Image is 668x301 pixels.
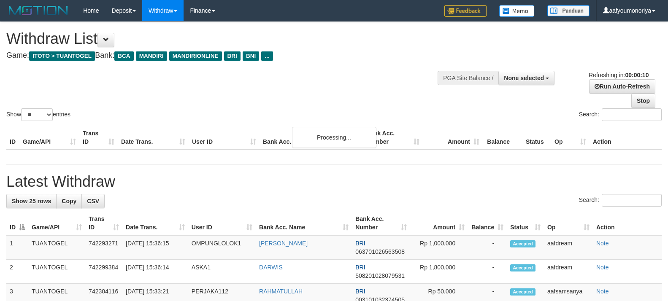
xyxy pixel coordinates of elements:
th: User ID [189,126,260,150]
th: Amount: activate to sort column ascending [410,211,468,235]
a: Note [596,240,609,247]
span: BRI [355,288,365,295]
span: BRI [355,240,365,247]
td: TUANTOGEL [28,260,85,284]
img: Feedback.jpg [444,5,487,17]
img: panduan.png [547,5,590,16]
td: [DATE] 15:36:14 [122,260,188,284]
td: [DATE] 15:36:15 [122,235,188,260]
th: User ID: activate to sort column ascending [188,211,256,235]
a: Show 25 rows [6,194,57,208]
span: Accepted [510,288,535,296]
th: Date Trans. [118,126,189,150]
input: Search: [602,194,662,207]
th: Action [593,211,662,235]
td: 2 [6,260,28,284]
input: Search: [602,108,662,121]
th: Bank Acc. Number [363,126,423,150]
td: 742293271 [85,235,122,260]
span: Accepted [510,264,535,271]
th: Op [551,126,590,150]
h1: Withdraw List [6,30,437,47]
label: Search: [579,108,662,121]
a: Run Auto-Refresh [589,79,655,94]
span: BRI [224,51,241,61]
td: aafdream [544,260,593,284]
label: Show entries [6,108,70,121]
h4: Game: Bank: [6,51,437,60]
td: Rp 1,000,000 [410,235,468,260]
span: Accepted [510,240,535,247]
th: Game/API: activate to sort column ascending [28,211,85,235]
th: Game/API [19,126,79,150]
a: Copy [56,194,82,208]
label: Search: [579,194,662,207]
span: CSV [87,198,99,204]
td: aafdream [544,235,593,260]
div: Processing... [292,127,376,148]
th: Balance: activate to sort column ascending [468,211,507,235]
span: MANDIRIONLINE [169,51,222,61]
td: - [468,260,507,284]
a: Note [596,288,609,295]
th: Status [522,126,551,150]
span: BRI [355,264,365,271]
th: ID: activate to sort column descending [6,211,28,235]
th: Bank Acc. Number: activate to sort column ascending [352,211,410,235]
span: BCA [114,51,133,61]
span: BNI [243,51,259,61]
td: - [468,235,507,260]
span: Refreshing in: [589,72,649,78]
a: [PERSON_NAME] [259,240,308,247]
div: PGA Site Balance / [438,71,498,85]
span: Show 25 rows [12,198,51,204]
th: Bank Acc. Name [260,126,363,150]
a: Note [596,264,609,271]
th: Balance [483,126,522,150]
td: Rp 1,800,000 [410,260,468,284]
button: None selected [498,71,554,85]
img: MOTION_logo.png [6,4,70,17]
th: Trans ID: activate to sort column ascending [85,211,122,235]
td: 742299384 [85,260,122,284]
span: None selected [504,75,544,81]
select: Showentries [21,108,53,121]
th: Action [590,126,662,150]
th: Amount [423,126,483,150]
span: Copy 508201028079531 to clipboard [355,272,405,279]
a: CSV [81,194,105,208]
th: Op: activate to sort column ascending [544,211,593,235]
span: ITOTO > TUANTOGEL [29,51,95,61]
span: ... [261,51,273,61]
td: 1 [6,235,28,260]
th: ID [6,126,19,150]
span: Copy 063701026563508 to clipboard [355,248,405,255]
th: Bank Acc. Name: activate to sort column ascending [256,211,352,235]
a: Stop [631,94,655,108]
td: ASKA1 [188,260,256,284]
th: Date Trans.: activate to sort column ascending [122,211,188,235]
a: RAHMATULLAH [259,288,303,295]
h1: Latest Withdraw [6,173,662,190]
span: MANDIRI [136,51,167,61]
a: DARWIS [259,264,283,271]
td: TUANTOGEL [28,235,85,260]
span: Copy [62,198,76,204]
th: Status: activate to sort column ascending [507,211,544,235]
th: Trans ID [79,126,118,150]
img: Button%20Memo.svg [499,5,535,17]
strong: 00:00:10 [625,72,649,78]
td: OMPUNGLOLOK1 [188,235,256,260]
